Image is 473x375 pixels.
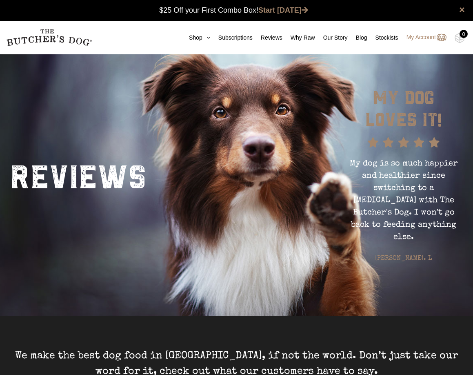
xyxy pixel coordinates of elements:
[361,87,446,131] h2: MY DOG LOVES IT!
[348,33,367,42] a: Blog
[181,33,210,42] a: Shop
[368,137,440,147] img: review stars
[367,33,398,42] a: Stockists
[315,33,348,42] a: Our Story
[282,33,315,42] a: Why Raw
[459,5,465,15] a: close
[344,254,463,263] p: [PERSON_NAME]. L
[455,33,465,43] img: TBD_Cart-Empty.png
[344,158,463,243] p: My dog is so much happier and healthier since switching to a [MEDICAL_DATA] with The Butcher's Do...
[258,6,308,14] a: Start [DATE]
[460,30,468,38] div: 0
[253,33,282,42] a: Reviews
[210,33,253,42] a: Subscriptions
[398,33,446,42] a: My Account
[10,149,147,202] h2: Reviews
